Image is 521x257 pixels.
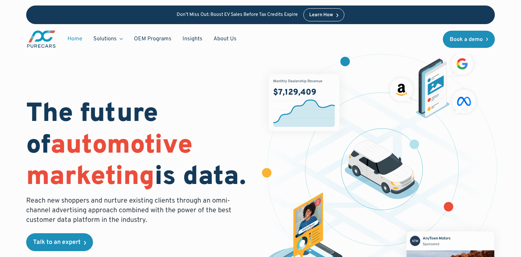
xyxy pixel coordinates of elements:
p: Reach new shoppers and nurture existing clients through an omni-channel advertising approach comb... [26,196,236,225]
div: Talk to an expert [33,239,81,246]
img: illustration of a vehicle [345,140,419,199]
img: ads on social media and advertising partners [386,50,480,118]
div: Learn How [309,13,333,18]
div: Solutions [88,32,128,45]
div: Solutions [93,35,117,43]
span: automotive marketing [26,130,192,194]
div: Book a demo [450,37,483,42]
h1: The future of is data. [26,99,252,193]
a: Book a demo [443,31,495,48]
a: Insights [177,32,208,45]
img: chart showing monthly dealership revenue of $7m [269,74,340,131]
a: OEM Programs [128,32,177,45]
a: Learn How [303,8,344,21]
img: purecars logo [26,30,56,49]
p: Don’t Miss Out: Boost EV Sales Before Tax Credits Expire [177,12,298,18]
a: Talk to an expert [26,233,93,251]
a: main [26,30,56,49]
a: Home [62,32,88,45]
a: About Us [208,32,242,45]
